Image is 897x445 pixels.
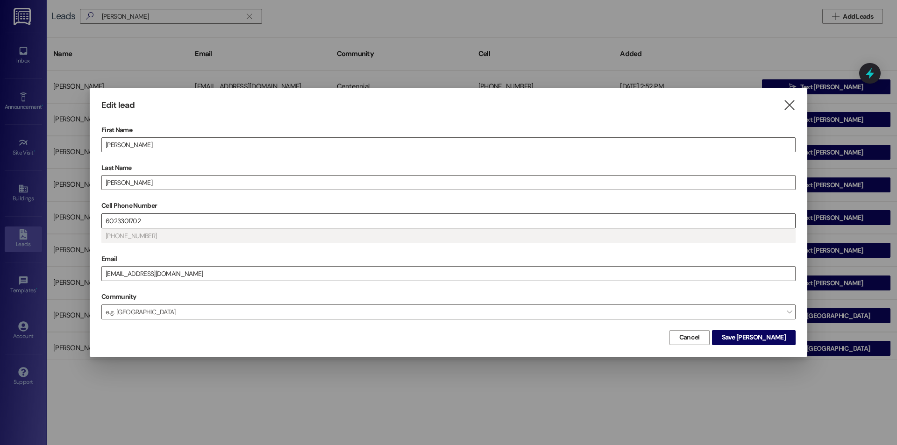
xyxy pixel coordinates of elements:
label: Cell Phone Number [101,198,796,213]
label: First Name [101,123,796,137]
h3: Edit lead [101,100,135,111]
input: e.g. Alex [102,138,795,152]
label: Community [101,290,136,304]
button: Save [PERSON_NAME] [712,330,796,345]
span: Save [PERSON_NAME] [722,332,786,342]
input: e.g. alex@gmail.com [102,267,795,281]
input: e.g. Smith [102,176,795,190]
span: Cancel [679,332,700,342]
label: Email [101,252,796,266]
label: Last Name [101,161,796,175]
span: e.g. [GEOGRAPHIC_DATA] [101,304,796,319]
button: Cancel [669,330,710,345]
i:  [783,100,796,110]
